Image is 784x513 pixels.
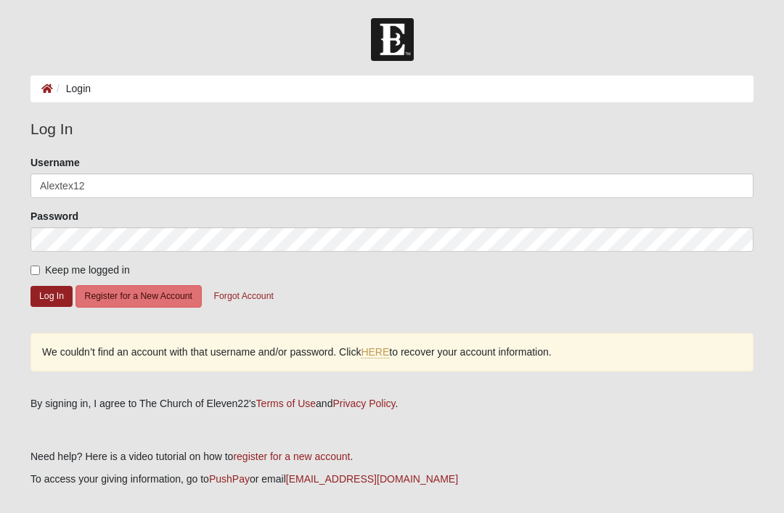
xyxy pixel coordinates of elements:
[205,285,283,308] button: Forgot Account
[256,398,316,409] a: Terms of Use
[371,18,414,61] img: Church of Eleven22 Logo
[30,209,78,223] label: Password
[75,285,202,308] button: Register for a New Account
[361,346,389,358] a: HERE
[286,473,458,485] a: [EMAIL_ADDRESS][DOMAIN_NAME]
[45,264,130,276] span: Keep me logged in
[30,286,73,307] button: Log In
[30,396,754,411] div: By signing in, I agree to The Church of Eleven22's and .
[53,81,91,97] li: Login
[30,118,754,141] legend: Log In
[30,449,754,464] p: Need help? Here is a video tutorial on how to .
[30,155,80,170] label: Username
[233,451,350,462] a: register for a new account
[30,266,40,275] input: Keep me logged in
[30,333,754,372] div: We couldn’t find an account with that username and/or password. Click to recover your account inf...
[332,398,395,409] a: Privacy Policy
[209,473,250,485] a: PushPay
[30,472,754,487] p: To access your giving information, go to or email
